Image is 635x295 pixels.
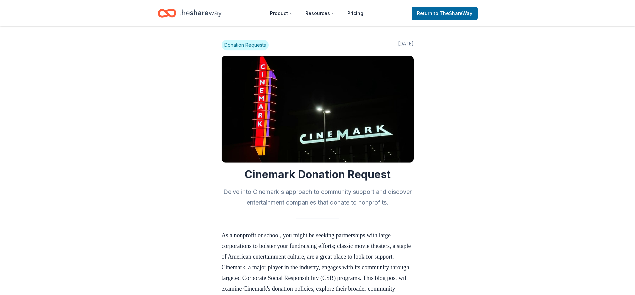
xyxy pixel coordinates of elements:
[342,7,369,20] a: Pricing
[300,7,341,20] button: Resources
[222,187,414,208] h2: Delve into Cinemark's approach to community support and discover entertainment companies that don...
[417,9,472,17] span: Return
[398,40,414,50] span: [DATE]
[158,5,222,21] a: Home
[265,7,299,20] button: Product
[222,40,269,50] span: Donation Requests
[222,168,414,181] h1: Cinemark Donation Request
[412,7,478,20] a: Returnto TheShareWay
[434,10,472,16] span: to TheShareWay
[222,56,414,163] img: Image for Cinemark Donation Request
[265,5,369,21] nav: Main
